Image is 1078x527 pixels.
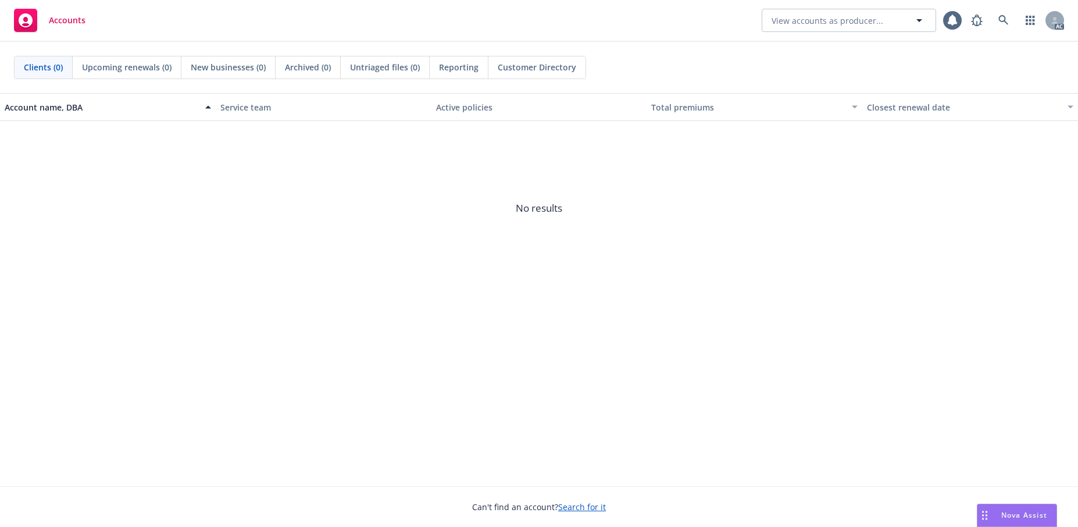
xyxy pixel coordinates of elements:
span: Reporting [439,61,479,73]
div: Total premiums [651,101,845,113]
span: Can't find an account? [472,501,606,513]
span: Upcoming renewals (0) [82,61,172,73]
span: Nova Assist [1001,510,1047,520]
a: Accounts [9,4,90,37]
button: Closest renewal date [862,93,1078,121]
span: Clients (0) [24,61,63,73]
div: Service team [220,101,427,113]
button: Active policies [431,93,647,121]
div: Drag to move [977,504,992,526]
a: Report a Bug [965,9,988,32]
a: Search [992,9,1015,32]
div: Account name, DBA [5,101,198,113]
span: Accounts [49,16,85,25]
button: Service team [216,93,431,121]
span: Untriaged files (0) [350,61,420,73]
a: Switch app [1019,9,1042,32]
span: Customer Directory [498,61,576,73]
a: Search for it [558,501,606,512]
div: Active policies [436,101,642,113]
button: View accounts as producer... [762,9,936,32]
div: Closest renewal date [867,101,1061,113]
span: New businesses (0) [191,61,266,73]
button: Total premiums [647,93,862,121]
span: Archived (0) [285,61,331,73]
span: View accounts as producer... [772,15,883,27]
button: Nova Assist [977,504,1057,527]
